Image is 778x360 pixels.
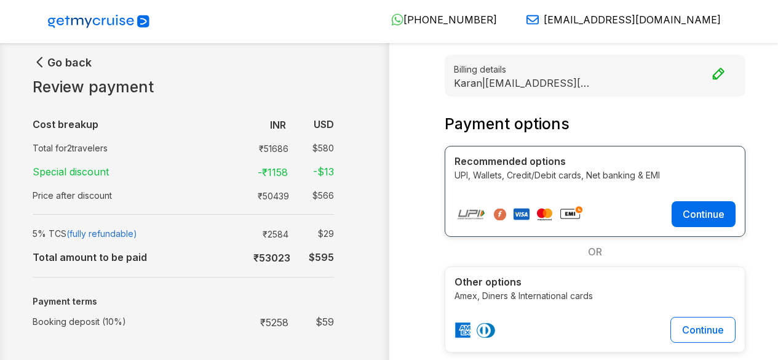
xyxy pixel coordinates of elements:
td: : [236,112,242,137]
strong: Special discount [33,166,109,178]
a: [EMAIL_ADDRESS][DOMAIN_NAME] [517,14,721,26]
td: : [236,184,242,207]
td: : [236,222,242,245]
h4: Recommended options [454,156,736,167]
span: (fully refundable) [66,228,137,239]
h4: Other options [454,276,736,288]
b: ₹ 53023 [253,252,290,264]
span: [EMAIL_ADDRESS][DOMAIN_NAME] [544,14,721,26]
strong: -$ 13 [313,166,334,178]
strong: -₹ 1158 [258,166,288,178]
button: Continue [672,201,736,227]
h1: Review payment [33,78,334,97]
td: ₹ 51686 [248,139,293,157]
b: USD [314,118,334,130]
img: WhatsApp [391,14,403,26]
small: Billing details [454,63,737,76]
button: Continue [670,317,736,343]
p: UPI, Wallets, Credit/Debit cards, Net banking & EMI [454,169,736,182]
span: [PHONE_NUMBER] [403,14,497,26]
td: : [236,245,242,270]
h5: Payment terms [33,297,334,307]
td: 5% TCS [33,222,236,245]
td: Total for 2 travelers [33,137,236,159]
td: $ 566 [294,186,334,204]
td: : [236,310,242,334]
strong: ₹ 5258 [260,316,288,329]
td: ₹ 50439 [248,186,294,204]
b: $ 595 [309,251,334,263]
td: ₹ 2584 [248,225,293,242]
p: Amex, Diners & International cards [454,289,736,302]
img: Email [526,14,539,26]
td: $ 580 [293,139,334,157]
h3: Payment options [445,115,746,134]
td: Booking deposit (10%) [33,310,236,334]
p: Karan | [EMAIL_ADDRESS][DOMAIN_NAME] [454,77,595,89]
button: Go back [33,55,92,70]
td: $ 29 [293,225,334,242]
td: Price after discount [33,184,236,207]
b: INR [270,119,286,131]
strong: $ 59 [316,316,334,328]
div: OR [445,237,746,266]
a: [PHONE_NUMBER] [381,14,497,26]
b: Cost breakup [33,118,98,130]
td: : [236,137,242,159]
td: : [236,159,242,184]
b: Total amount to be paid [33,251,147,263]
